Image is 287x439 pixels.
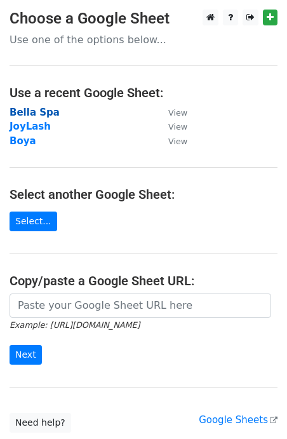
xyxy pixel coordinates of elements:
a: Need help? [10,413,71,433]
small: View [168,137,187,146]
h4: Select another Google Sheet: [10,187,277,202]
h4: Use a recent Google Sheet: [10,85,277,100]
a: Google Sheets [199,414,277,426]
a: View [156,121,187,132]
a: Boya [10,135,36,147]
a: Select... [10,212,57,231]
a: Bella Spa [10,107,60,118]
a: View [156,107,187,118]
small: Example: [URL][DOMAIN_NAME] [10,320,140,330]
h4: Copy/paste a Google Sheet URL: [10,273,277,288]
small: View [168,108,187,118]
a: View [156,135,187,147]
div: 聊天小组件 [224,378,287,439]
input: Paste your Google Sheet URL here [10,294,271,318]
p: Use one of the options below... [10,33,277,46]
a: JoyLash [10,121,51,132]
iframe: Chat Widget [224,378,287,439]
h3: Choose a Google Sheet [10,10,277,28]
input: Next [10,345,42,365]
small: View [168,122,187,132]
